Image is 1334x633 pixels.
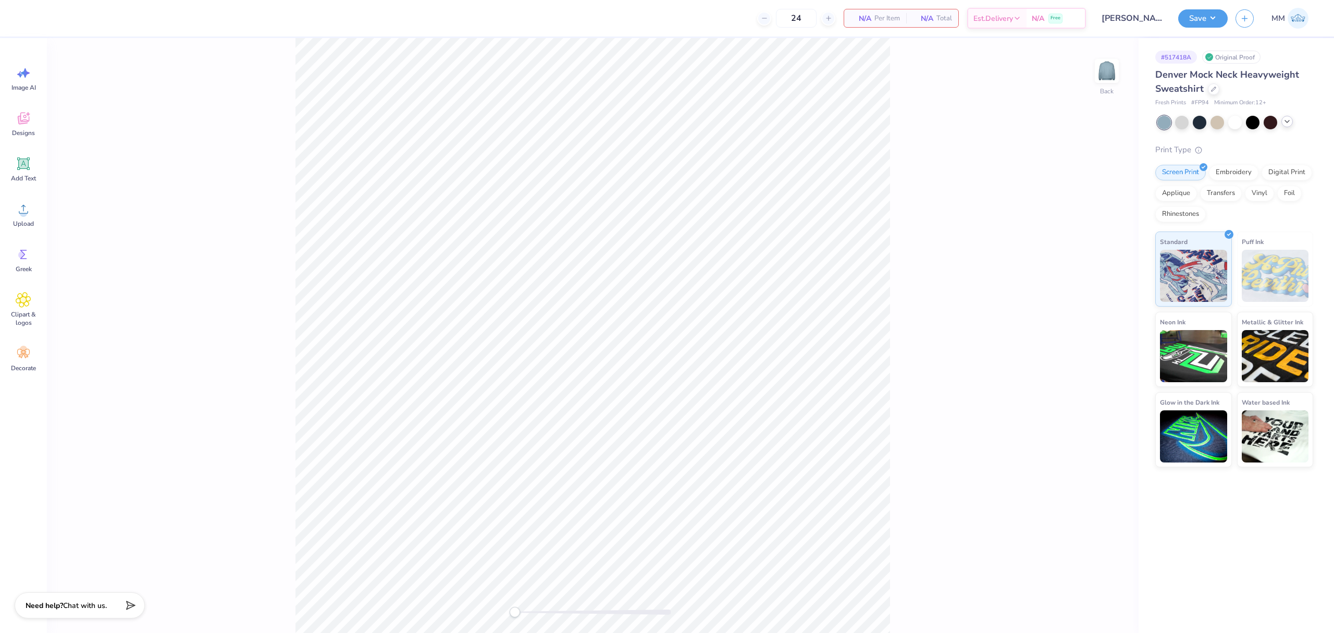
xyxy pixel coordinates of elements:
div: Screen Print [1155,165,1206,180]
span: Chat with us. [63,601,107,611]
img: Mariah Myssa Salurio [1288,8,1308,29]
div: Original Proof [1202,51,1261,64]
img: Back [1096,60,1117,81]
span: Fresh Prints [1155,99,1186,107]
span: Free [1051,15,1060,22]
input: Untitled Design [1094,8,1170,29]
span: Decorate [11,364,36,372]
span: Upload [13,220,34,228]
span: MM [1271,13,1285,25]
input: – – [776,9,817,28]
span: Image AI [11,83,36,92]
span: Water based Ink [1242,397,1290,408]
div: Applique [1155,186,1197,201]
span: Greek [16,265,32,273]
div: Print Type [1155,144,1313,156]
span: # FP94 [1191,99,1209,107]
span: N/A [1032,13,1044,24]
span: Minimum Order: 12 + [1214,99,1266,107]
span: Add Text [11,174,36,182]
span: Clipart & logos [6,310,41,327]
button: Save [1178,9,1228,28]
span: Denver Mock Neck Heavyweight Sweatshirt [1155,68,1299,95]
div: Rhinestones [1155,206,1206,222]
span: N/A [912,13,933,24]
img: Metallic & Glitter Ink [1242,330,1309,382]
span: Metallic & Glitter Ink [1242,316,1303,327]
span: Puff Ink [1242,236,1264,247]
div: Foil [1277,186,1302,201]
a: MM [1267,8,1313,29]
span: Total [936,13,952,24]
div: Embroidery [1209,165,1258,180]
div: # 517418A [1155,51,1197,64]
span: N/A [850,13,871,24]
img: Water based Ink [1242,410,1309,462]
span: Per Item [874,13,900,24]
div: Back [1100,87,1114,96]
span: Est. Delivery [973,13,1013,24]
div: Vinyl [1245,186,1274,201]
img: Puff Ink [1242,250,1309,302]
div: Accessibility label [510,607,520,617]
span: Standard [1160,236,1188,247]
strong: Need help? [26,601,63,611]
span: Glow in the Dark Ink [1160,397,1219,408]
img: Neon Ink [1160,330,1227,382]
span: Designs [12,129,35,137]
span: Neon Ink [1160,316,1185,327]
div: Digital Print [1262,165,1312,180]
img: Glow in the Dark Ink [1160,410,1227,462]
div: Transfers [1200,186,1242,201]
img: Standard [1160,250,1227,302]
